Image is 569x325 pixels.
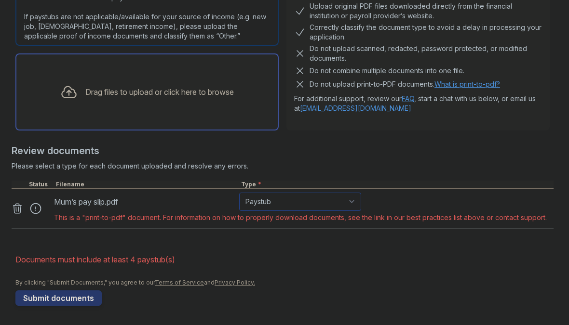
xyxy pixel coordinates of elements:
div: Drag files to upload or click here to browse [85,86,234,98]
a: Terms of Service [155,279,204,286]
li: Documents must include at least 4 paystub(s) [15,250,554,269]
a: FAQ [402,94,414,103]
div: Mum’s pay slip.pdf [54,194,235,209]
div: Review documents [12,144,554,157]
div: Do not combine multiple documents into one file. [310,65,464,77]
a: Privacy Policy. [215,279,255,286]
a: What is print-to-pdf? [434,80,500,88]
div: Do not upload scanned, redacted, password protected, or modified documents. [310,44,542,63]
div: Status [27,181,54,188]
a: [EMAIL_ADDRESS][DOMAIN_NAME] [300,104,411,112]
p: Do not upload print-to-PDF documents. [310,79,500,89]
div: Correctly classify the document type to avoid a delay in processing your application. [310,23,542,42]
button: Submit documents [15,290,102,306]
div: This is a "print-to-pdf" document. For information on how to properly download documents, see the... [54,213,547,222]
div: Filename [54,181,239,188]
div: Please select a type for each document uploaded and resolve any errors. [12,161,554,171]
div: Type [239,181,554,188]
div: Upload original PDF files downloaded directly from the financial institution or payroll provider’... [310,1,542,21]
div: By clicking "Submit Documents," you agree to our and [15,279,554,286]
p: For additional support, review our , start a chat with us below, or email us at [294,94,542,113]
